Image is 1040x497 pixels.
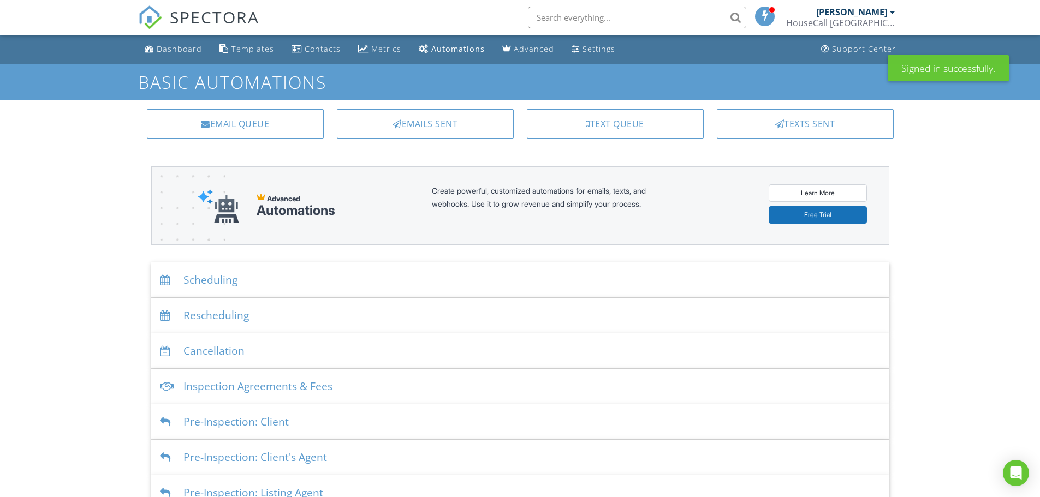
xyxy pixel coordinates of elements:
[769,206,867,224] a: Free Trial
[151,440,889,475] div: Pre-Inspection: Client's Agent
[414,39,489,59] a: Automations (Basic)
[354,39,406,59] a: Metrics
[567,39,620,59] a: Settings
[1003,460,1029,486] div: Open Intercom Messenger
[267,194,300,203] span: Advanced
[198,189,239,223] img: automations-robot-e552d721053d9e86aaf3dd9a1567a1c0d6a99a13dc70ea74ca66f792d01d7f0c.svg
[138,73,902,92] h1: Basic Automations
[147,109,324,139] a: Email Queue
[151,333,889,369] div: Cancellation
[151,404,889,440] div: Pre-Inspection: Client
[157,44,202,54] div: Dashboard
[151,369,889,404] div: Inspection Agreements & Fees
[371,44,401,54] div: Metrics
[888,55,1009,81] div: Signed in successfully.
[717,109,894,139] a: Texts Sent
[287,39,345,59] a: Contacts
[432,184,672,227] div: Create powerful, customized automations for emails, texts, and webhooks. Use it to grow revenue a...
[152,167,225,288] img: advanced-banner-bg-f6ff0eecfa0ee76150a1dea9fec4b49f333892f74bc19f1b897a312d7a1b2ff3.png
[583,44,615,54] div: Settings
[257,203,335,218] div: Automations
[305,44,341,54] div: Contacts
[151,262,889,298] div: Scheduling
[170,5,259,28] span: SPECTORA
[431,44,485,54] div: Automations
[140,39,206,59] a: Dashboard
[215,39,278,59] a: Templates
[769,184,867,202] a: Learn More
[231,44,274,54] div: Templates
[138,15,259,38] a: SPECTORA
[817,39,900,59] a: Support Center
[498,39,558,59] a: Advanced
[528,7,746,28] input: Search everything...
[527,109,704,139] a: Text Queue
[151,298,889,333] div: Rescheduling
[138,5,162,29] img: The Best Home Inspection Software - Spectora
[786,17,895,28] div: HouseCall Fort Benning
[832,44,896,54] div: Support Center
[816,7,887,17] div: [PERSON_NAME]
[514,44,554,54] div: Advanced
[337,109,514,139] a: Emails Sent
